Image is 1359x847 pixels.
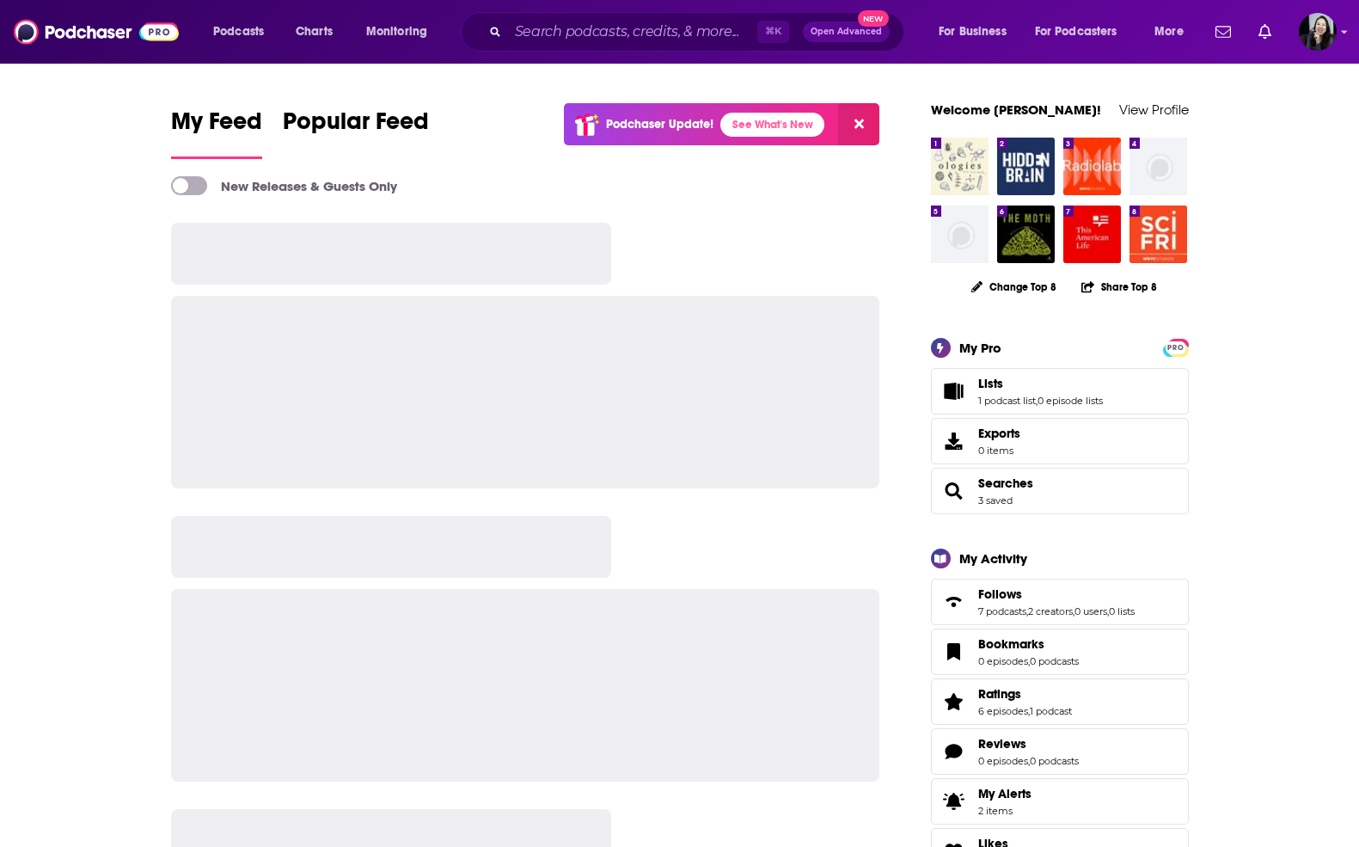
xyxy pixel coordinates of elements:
[1038,395,1103,407] a: 0 episode lists
[1028,655,1030,667] span: ,
[937,640,971,664] a: Bookmarks
[937,789,971,813] span: My Alerts
[927,18,1028,46] button: open menu
[978,686,1021,702] span: Ratings
[1036,395,1038,407] span: ,
[803,21,890,42] button: Open AdvancedNew
[1154,20,1184,44] span: More
[283,107,429,146] span: Popular Feed
[213,20,264,44] span: Podcasts
[720,113,824,137] a: See What's New
[978,786,1031,801] span: My Alerts
[1028,605,1073,617] a: 2 creators
[978,445,1020,457] span: 0 items
[978,376,1003,391] span: Lists
[931,678,1189,725] span: Ratings
[354,18,450,46] button: open menu
[1109,605,1135,617] a: 0 lists
[961,276,1068,298] button: Change Top 8
[1024,18,1142,46] button: open menu
[1026,605,1028,617] span: ,
[201,18,286,46] button: open menu
[1166,341,1186,354] span: PRO
[477,12,921,52] div: Search podcasts, credits, & more...
[978,605,1026,617] a: 7 podcasts
[1074,605,1107,617] a: 0 users
[14,15,179,48] img: Podchaser - Follow, Share and Rate Podcasts
[931,778,1189,825] a: My Alerts
[959,340,1001,356] div: My Pro
[1299,13,1337,51] button: Show profile menu
[978,476,1033,491] a: Searches
[1080,270,1158,304] button: Share Top 8
[978,426,1020,441] span: Exports
[959,550,1027,567] div: My Activity
[1063,138,1121,195] img: Radiolab
[931,101,1101,118] a: Welcome [PERSON_NAME]!
[978,395,1036,407] a: 1 podcast list
[978,736,1079,752] a: Reviews
[858,10,889,27] span: New
[931,728,1189,775] span: Reviews
[1030,705,1072,717] a: 1 podcast
[937,690,971,714] a: Ratings
[1129,206,1187,263] img: Science Friday
[1030,755,1079,767] a: 0 podcasts
[1142,18,1205,46] button: open menu
[978,494,1013,506] a: 3 saved
[171,107,262,146] span: My Feed
[1119,101,1189,118] a: View Profile
[1035,20,1117,44] span: For Podcasters
[1107,605,1109,617] span: ,
[978,705,1028,717] a: 6 episodes
[978,636,1044,652] span: Bookmarks
[171,107,262,159] a: My Feed
[366,20,427,44] span: Monitoring
[1299,13,1337,51] span: Logged in as marypoffenroth
[978,686,1072,702] a: Ratings
[939,20,1007,44] span: For Business
[931,368,1189,414] span: Lists
[978,636,1079,652] a: Bookmarks
[978,586,1135,602] a: Follows
[937,590,971,614] a: Follows
[931,206,989,263] img: missing-image.png
[978,376,1103,391] a: Lists
[997,138,1055,195] img: Hidden Brain
[1030,655,1079,667] a: 0 podcasts
[811,28,882,36] span: Open Advanced
[1063,206,1121,263] img: This American Life
[978,755,1028,767] a: 0 episodes
[978,586,1022,602] span: Follows
[606,117,713,132] p: Podchaser Update!
[1252,17,1278,46] a: Show notifications dropdown
[1166,340,1186,353] a: PRO
[937,740,971,764] a: Reviews
[931,579,1189,625] span: Follows
[285,18,343,46] a: Charts
[997,206,1055,263] img: The Moth
[937,479,971,503] a: Searches
[931,629,1189,675] span: Bookmarks
[1129,138,1187,195] img: missing-image.png
[1028,755,1030,767] span: ,
[1209,17,1238,46] a: Show notifications dropdown
[296,20,333,44] span: Charts
[1299,13,1337,51] img: User Profile
[937,429,971,453] span: Exports
[171,176,397,195] a: New Releases & Guests Only
[931,468,1189,514] span: Searches
[978,655,1028,667] a: 0 episodes
[931,138,989,195] img: Ologies with Alie Ward
[937,379,971,403] a: Lists
[1073,605,1074,617] span: ,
